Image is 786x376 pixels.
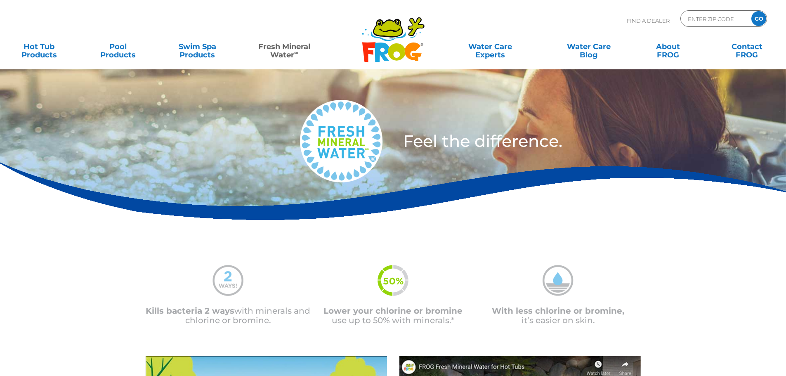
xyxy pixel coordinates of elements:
[751,11,766,26] input: GO
[716,38,778,55] a: ContactFROG
[323,306,463,316] span: Lower your chlorine or bromine
[311,306,476,325] p: use up to 50% with minerals.*
[146,306,234,316] span: Kills bacteria 2 ways
[87,38,149,55] a: PoolProducts
[245,38,323,55] a: Fresh MineralWater∞
[8,38,70,55] a: Hot TubProducts
[378,265,408,296] img: fmw-50percent-icon
[212,265,243,296] img: mineral-water-2-ways
[543,265,574,296] img: mineral-water-less-chlorine
[146,306,311,325] p: with minerals and chlorine or bromine.
[558,38,619,55] a: Water CareBlog
[627,10,670,31] p: Find A Dealer
[492,306,624,316] span: With less chlorine or bromine,
[167,38,228,55] a: Swim SpaProducts
[687,13,743,25] input: Zip Code Form
[294,49,298,56] sup: ∞
[403,133,720,149] h3: Feel the difference.
[637,38,699,55] a: AboutFROG
[476,306,641,325] p: it’s easier on skin.
[300,100,382,182] img: fresh-mineral-water-logo-medium
[440,38,540,55] a: Water CareExperts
